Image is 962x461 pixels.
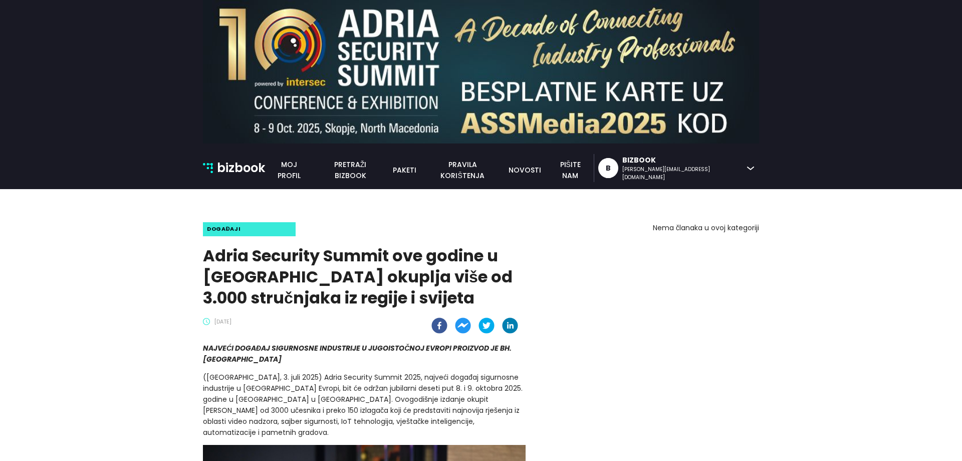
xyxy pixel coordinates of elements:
span: [DATE] [214,318,231,326]
strong: NAJVEĆI DOGAĐAJ SIGURNOSNE INDUSTRIJE U JUGOISTOČNOJ EVROPI PROIZVOD JE BH. [GEOGRAPHIC_DATA] [203,343,512,364]
p: Nema članaka u ovoj kategoriji [653,222,759,233]
span: clock-circle [203,318,210,325]
div: Bizbook [622,155,742,166]
a: pišite nam [547,159,594,181]
a: pretraži bizbook [314,159,386,181]
a: pravila korištenja [422,159,503,181]
h1: Adria Security Summit ove godine u [GEOGRAPHIC_DATA] okuplja više od 3.000 stručnjaka iz regije i... [203,245,526,309]
img: bizbook [203,163,213,173]
div: [PERSON_NAME][EMAIL_ADDRESS][DOMAIN_NAME] [622,166,742,182]
a: bizbook [203,159,265,178]
a: Moj profil [265,159,314,181]
p: ([GEOGRAPHIC_DATA], 3. juli 2025) Adria Security Summit 2025, najveći događaj sigurnosne industri... [203,372,526,438]
a: paketi [387,165,422,176]
button: linkedin [502,318,518,334]
button: twitter [478,318,495,334]
a: novosti [503,165,547,176]
span: događaji [207,225,241,233]
button: facebook [431,318,447,334]
div: B [606,158,611,178]
p: bizbook [217,159,265,178]
button: facebookmessenger [455,318,471,334]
